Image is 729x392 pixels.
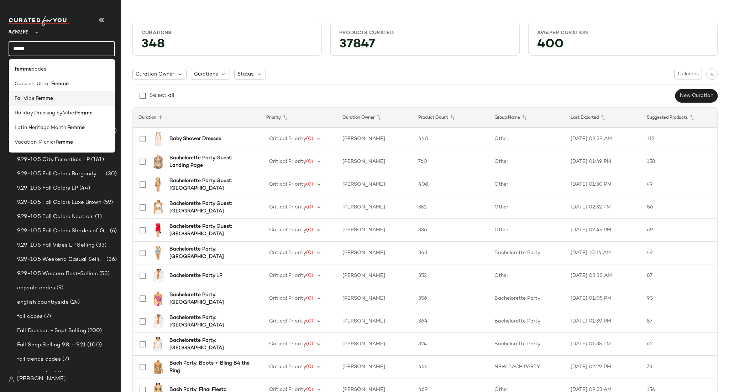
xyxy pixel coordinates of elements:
[413,173,489,196] td: 408
[98,270,110,278] span: (53)
[269,364,306,370] span: Critical Priority
[17,170,104,178] span: 9.29-10.5 Fall Colors Burgundy & Mauve
[17,375,66,383] span: [PERSON_NAME]
[169,200,252,215] b: Bachelorette Party Guest: [GEOGRAPHIC_DATA]
[413,150,489,173] td: 760
[17,270,98,278] span: 9.29-10.5 Western Best-Sellers
[489,150,565,173] td: Other
[269,319,306,324] span: Critical Priority
[565,242,641,264] td: [DATE] 10:14 AM
[151,132,165,146] img: LOVF-WD4477_V1.jpg
[641,173,717,196] td: 49
[17,355,61,363] span: fall trends codes
[169,337,252,352] b: Bachelorette Party: [GEOGRAPHIC_DATA]
[151,246,165,260] img: PGEO-WD37_V1.jpg
[413,333,489,356] td: 324
[413,128,489,150] td: 440
[169,291,252,306] b: Bachelorette Party: [GEOGRAPHIC_DATA]
[677,71,699,77] span: Columns
[17,284,55,292] span: capsule codes
[269,205,306,210] span: Critical Priority
[413,310,489,333] td: 364
[641,128,717,150] td: 112
[15,124,67,131] span: Latin Heritage Month:
[337,196,413,219] td: [PERSON_NAME]
[269,159,306,164] span: Critical Priority
[17,184,78,192] span: 9.29-10.5 Fall Colors LP
[674,69,702,79] button: Columns
[169,135,221,143] b: Baby Shower Dresses
[641,219,717,242] td: 69
[306,136,313,141] span: (0)
[269,227,306,233] span: Critical Priority
[565,287,641,310] td: [DATE] 01:05 PM
[306,319,313,324] span: (0)
[17,298,69,306] span: english countryside
[489,128,565,150] td: Other
[334,39,516,52] div: 37847
[337,108,413,128] th: Curation Owner
[17,370,53,378] span: femme codes
[86,327,102,335] span: (200)
[269,250,306,256] span: Critical Priority
[565,150,641,173] td: [DATE] 01:49 PM
[17,313,43,321] span: fall codes
[17,198,102,207] span: 9.29-10.5 Fall Colors Luxe Brown
[151,155,165,169] img: INDA-WS536_V1.jpg
[565,333,641,356] td: [DATE] 01:35 PM
[489,356,565,378] td: NEW BACH PARTY
[641,264,717,287] td: 87
[489,242,565,264] td: Bachelorette Party
[489,333,565,356] td: Bachelorette Party
[17,327,86,335] span: Fall Dresses - Sept Selling
[269,341,306,347] span: Critical Priority
[413,242,489,264] td: 348
[53,370,62,378] span: (6)
[104,170,117,178] span: (30)
[641,287,717,310] td: 93
[680,93,713,99] span: New Curation
[109,227,117,235] span: (6)
[151,292,165,306] img: SDYS-WS194_V1.jpg
[565,310,641,333] td: [DATE] 01:39 PM
[339,30,511,36] div: Products Curated
[32,66,46,73] span: codes
[105,256,117,264] span: (36)
[261,108,337,128] th: Priority
[306,205,313,210] span: (0)
[306,364,313,370] span: (0)
[269,296,306,301] span: Critical Priority
[306,250,313,256] span: (0)
[413,219,489,242] td: 336
[269,136,306,141] span: Critical Priority
[413,108,489,128] th: Product Count
[36,95,53,102] b: Femme
[43,313,51,321] span: (7)
[17,227,109,235] span: 9.29-10.5 Fall Colors Shades of Green
[337,287,413,310] td: [PERSON_NAME]
[489,264,565,287] td: Other
[151,314,165,329] img: LSPA-WS51_V1.jpg
[531,39,714,52] div: 400
[489,173,565,196] td: Other
[489,108,565,128] th: Group Name
[61,355,69,363] span: (7)
[151,337,165,351] img: TULA-WS1071_V1.jpg
[169,154,252,169] b: Bachelorette Party Guest: Landing Page
[337,219,413,242] td: [PERSON_NAME]
[9,376,14,382] img: svg%3e
[306,296,313,301] span: (0)
[9,16,69,26] img: cfy_white_logo.C9jOOHJF.svg
[641,108,717,128] th: Suggested Products
[151,360,165,374] img: ROFR-WS337_V1.jpg
[9,24,28,37] span: Revolve
[337,242,413,264] td: [PERSON_NAME]
[136,39,319,52] div: 348
[565,196,641,219] td: [DATE] 02:32 PM
[94,213,101,221] span: (1)
[565,108,641,128] th: Last Exported
[337,333,413,356] td: [PERSON_NAME]
[169,314,252,329] b: Bachelorette Party: [GEOGRAPHIC_DATA]
[169,272,222,279] b: Bachelorette Party LP
[489,287,565,310] td: Bachelorette Party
